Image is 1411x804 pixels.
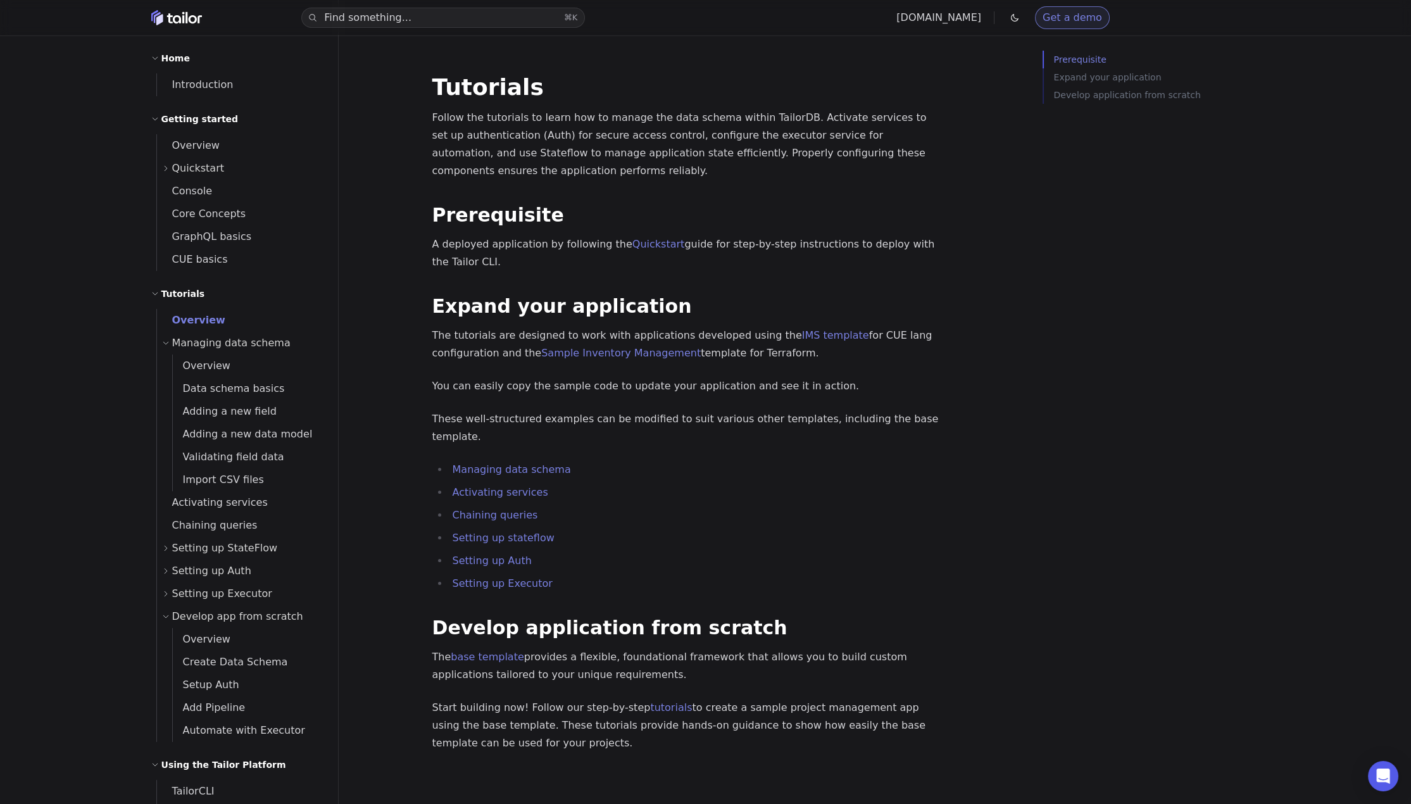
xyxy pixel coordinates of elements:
[173,696,323,719] a: Add Pipeline
[157,253,228,265] span: CUE basics
[157,208,246,220] span: Core Concepts
[432,377,939,395] p: You can easily copy the sample code to update your application and see it in action.
[173,674,323,696] a: Setup Auth
[432,327,939,362] p: The tutorials are designed to work with applications developed using the for CUE lang configurati...
[157,230,252,242] span: GraphQL basics
[157,314,225,326] span: Overview
[173,651,323,674] a: Create Data Schema
[173,656,288,668] span: Create Data Schema
[161,757,286,772] h2: Using the Tailor Platform
[896,11,981,23] a: [DOMAIN_NAME]
[157,185,213,197] span: Console
[157,134,323,157] a: Overview
[157,496,268,508] span: Activating services
[173,633,230,645] span: Overview
[1054,68,1270,86] a: Expand your application
[157,180,323,203] a: Console
[172,539,278,557] span: Setting up StateFlow
[173,400,323,423] a: Adding a new field
[1007,10,1022,25] button: Toggle dark mode
[432,410,939,446] p: These well-structured examples can be modified to suit various other templates, including the bas...
[173,428,313,440] span: Adding a new data model
[432,617,787,639] a: Develop application from scratch
[157,519,258,531] span: Chaining queries
[161,51,190,66] h2: Home
[172,160,225,177] span: Quickstart
[564,13,572,22] kbd: ⌘
[1054,86,1270,104] a: Develop application from scratch
[157,73,323,96] a: Introduction
[173,423,323,446] a: Adding a new data model
[173,724,305,736] span: Automate with Executor
[157,780,323,803] a: TailorCLI
[161,111,239,127] h2: Getting started
[157,225,323,248] a: GraphQL basics
[173,382,285,394] span: Data schema basics
[432,295,692,317] a: Expand your application
[173,468,323,491] a: Import CSV files
[157,514,323,537] a: Chaining queries
[451,651,524,663] a: base template
[151,10,202,25] a: Home
[173,377,323,400] a: Data schema basics
[157,139,220,151] span: Overview
[301,8,585,28] button: Find something...⌘K
[453,555,532,567] a: Setting up Auth
[157,248,323,271] a: CUE basics
[173,679,239,691] span: Setup Auth
[172,585,272,603] span: Setting up Executor
[173,628,323,651] a: Overview
[173,474,264,486] span: Import CSV files
[173,451,284,463] span: Validating field data
[1054,51,1270,68] a: Prerequisite
[572,13,578,22] kbd: K
[173,719,323,742] a: Automate with Executor
[172,562,251,580] span: Setting up Auth
[432,648,939,684] p: The provides a flexible, foundational framework that allows you to build custom applications tail...
[432,204,564,226] a: Prerequisite
[650,701,692,713] a: tutorials
[802,329,869,341] a: IMS template
[173,701,246,713] span: Add Pipeline
[432,109,939,180] p: Follow the tutorials to learn how to manage the data schema within TailorDB. Activate services to...
[453,577,553,589] a: Setting up Executor
[157,309,323,332] a: Overview
[161,286,205,301] h2: Tutorials
[453,463,571,475] a: Managing data schema
[157,785,215,797] span: TailorCLI
[173,360,230,372] span: Overview
[157,203,323,225] a: Core Concepts
[1035,6,1110,29] a: Get a demo
[1368,761,1398,791] div: Open Intercom Messenger
[172,608,303,625] span: Develop app from scratch
[453,486,548,498] a: Activating services
[432,236,939,271] p: A deployed application by following the guide for step-by-step instructions to deploy with the Ta...
[432,699,939,752] p: Start building now! Follow our step-by-step to create a sample project management app using the b...
[453,509,538,521] a: Chaining queries
[157,491,323,514] a: Activating services
[172,334,291,352] span: Managing data schema
[173,446,323,468] a: Validating field data
[432,76,939,99] h1: Tutorials
[541,347,701,359] a: Sample Inventory Management
[173,355,323,377] a: Overview
[632,238,685,250] a: Quickstart
[157,79,234,91] span: Introduction
[173,405,277,417] span: Adding a new field
[453,532,555,544] a: Setting up stateflow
